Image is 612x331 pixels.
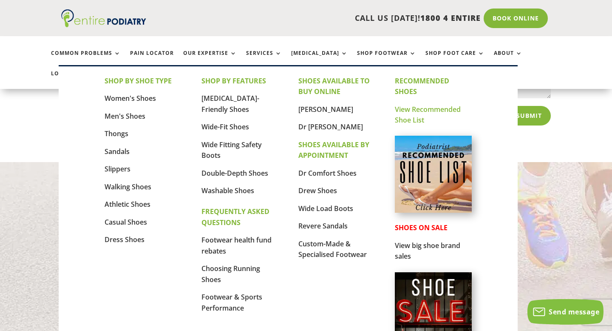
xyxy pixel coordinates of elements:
img: podiatrist-recommended-shoe-list-australia-entire-podiatry [395,136,471,212]
a: Double-Depth Shoes [201,168,268,178]
a: Podiatrist Recommended Shoe List Australia [395,206,471,214]
a: Footwear health fund rebates [201,235,272,256]
a: [MEDICAL_DATA] [291,50,348,68]
a: Choosing Running Shoes [201,264,260,284]
a: Drew Shoes [298,186,337,195]
a: Slippers [105,164,130,174]
strong: SHOES AVAILABLE TO BUY ONLINE [298,76,370,97]
a: Our Expertise [183,50,237,68]
a: Dr Comfort Shoes [298,168,357,178]
a: Shop Foot Care [425,50,484,68]
a: Athletic Shoes [105,200,150,209]
strong: FREQUENTLY ASKED QUESTIONS [201,207,269,227]
p: CALL US [DATE]! [174,13,481,24]
a: Casual Shoes [105,217,147,227]
a: View Recommended Shoe List [395,105,461,125]
a: About [494,50,522,68]
a: Common Problems [51,50,121,68]
button: Submit [507,106,551,126]
a: Pain Locator [130,50,174,68]
a: View big shoe brand sales [395,241,460,261]
a: Dress Shoes [105,235,144,244]
a: Revere Sandals [298,221,348,231]
a: Wide-Fit Shoes [201,122,249,131]
a: Wide Load Boots [298,204,353,213]
a: Sandals [105,147,130,156]
strong: SHOES ON SALE [395,223,448,232]
a: Walking Shoes [105,182,151,191]
a: Wide Fitting Safety Boots [201,140,262,160]
a: Washable Shoes [201,186,254,195]
a: Thongs [105,129,128,138]
a: [MEDICAL_DATA]-Friendly Shoes [201,94,259,114]
a: Shop Footwear [357,50,416,68]
a: Men's Shoes [105,111,145,121]
img: logo (1) [61,9,146,27]
a: Footwear & Sports Performance [201,292,262,313]
a: Entire Podiatry [61,20,146,29]
a: Locations [51,71,93,89]
a: Women's Shoes [105,94,156,103]
a: Book Online [484,9,548,28]
button: Send message [527,299,603,325]
strong: SHOES AVAILABLE BY APPOINTMENT [298,140,369,160]
a: [PERSON_NAME] [298,105,353,114]
strong: RECOMMENDED SHOES [395,76,449,97]
strong: SHOP BY FEATURES [201,76,266,86]
a: Custom-Made & Specialised Footwear [298,239,367,260]
a: Dr [PERSON_NAME] [298,122,363,131]
a: Services [246,50,282,68]
span: 1800 4 ENTIRE [420,13,481,23]
span: Send message [549,307,599,317]
strong: SHOP BY SHOE TYPE [105,76,172,86]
